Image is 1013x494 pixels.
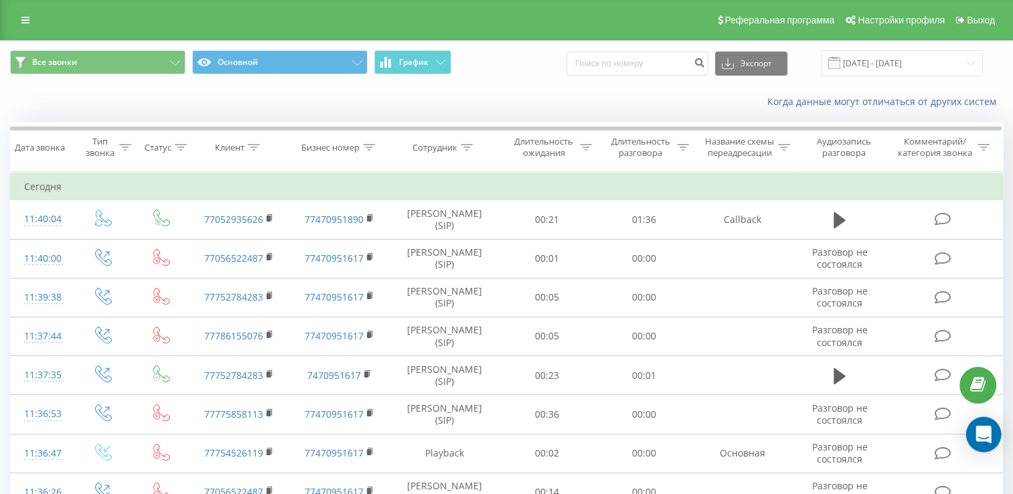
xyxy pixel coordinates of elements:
[499,239,596,278] td: 00:01
[595,317,692,355] td: 00:00
[84,136,116,159] div: Тип звонка
[595,278,692,317] td: 00:00
[10,50,185,74] button: Все звонки
[811,323,867,348] span: Разговор не состоялся
[24,323,59,349] div: 11:37:44
[204,369,263,382] a: 77752784283
[704,136,775,159] div: Название схемы переадресации
[499,278,596,317] td: 00:05
[595,356,692,395] td: 00:01
[966,417,1002,452] div: Open Intercom Messenger
[24,401,59,427] div: 11:36:53
[724,15,834,25] span: Реферальная программа
[390,434,499,473] td: Playback
[412,142,457,153] div: Сотрудник
[145,142,171,153] div: Статус
[805,136,883,159] div: Аудиозапись разговора
[566,52,708,76] input: Поиск по номеру
[811,284,867,309] span: Разговор не состоялся
[215,142,244,153] div: Клиент
[307,369,361,382] a: 7470951617
[11,173,1003,200] td: Сегодня
[305,213,364,226] a: 77470951890
[24,440,59,467] div: 11:36:47
[390,395,499,434] td: [PERSON_NAME] (SIP)
[192,50,368,74] button: Основной
[607,136,674,159] div: Длительность разговора
[204,213,263,226] a: 77052935626
[390,356,499,395] td: [PERSON_NAME] (SIP)
[305,446,364,459] a: 77470951617
[399,58,428,67] span: График
[715,52,787,76] button: Экспорт
[967,15,995,25] span: Выход
[390,200,499,239] td: [PERSON_NAME] (SIP)
[305,408,364,420] a: 77470951617
[595,395,692,434] td: 00:00
[692,434,793,473] td: Основная
[305,291,364,303] a: 77470951617
[511,136,577,159] div: Длительность ожидания
[858,15,945,25] span: Настройки профиля
[896,136,974,159] div: Комментарий/категория звонка
[595,434,692,473] td: 00:00
[24,206,59,232] div: 11:40:04
[595,200,692,239] td: 01:36
[24,284,59,311] div: 11:39:38
[811,246,867,270] span: Разговор не состоялся
[499,356,596,395] td: 00:23
[811,440,867,465] span: Разговор не состоялся
[374,50,451,74] button: График
[204,291,263,303] a: 77752784283
[692,200,793,239] td: Callback
[15,142,65,153] div: Дата звонка
[499,434,596,473] td: 00:02
[204,329,263,342] a: 77786155076
[204,252,263,264] a: 77056522487
[204,446,263,459] a: 77754526119
[301,142,360,153] div: Бизнес номер
[595,239,692,278] td: 00:00
[32,57,77,68] span: Все звонки
[390,317,499,355] td: [PERSON_NAME] (SIP)
[204,408,263,420] a: 77775858113
[24,246,59,272] div: 11:40:00
[767,95,1003,108] a: Когда данные могут отличаться от других систем
[305,329,364,342] a: 77470951617
[390,278,499,317] td: [PERSON_NAME] (SIP)
[811,402,867,426] span: Разговор не состоялся
[390,239,499,278] td: [PERSON_NAME] (SIP)
[24,362,59,388] div: 11:37:35
[499,395,596,434] td: 00:36
[499,317,596,355] td: 00:05
[499,200,596,239] td: 00:21
[305,252,364,264] a: 77470951617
